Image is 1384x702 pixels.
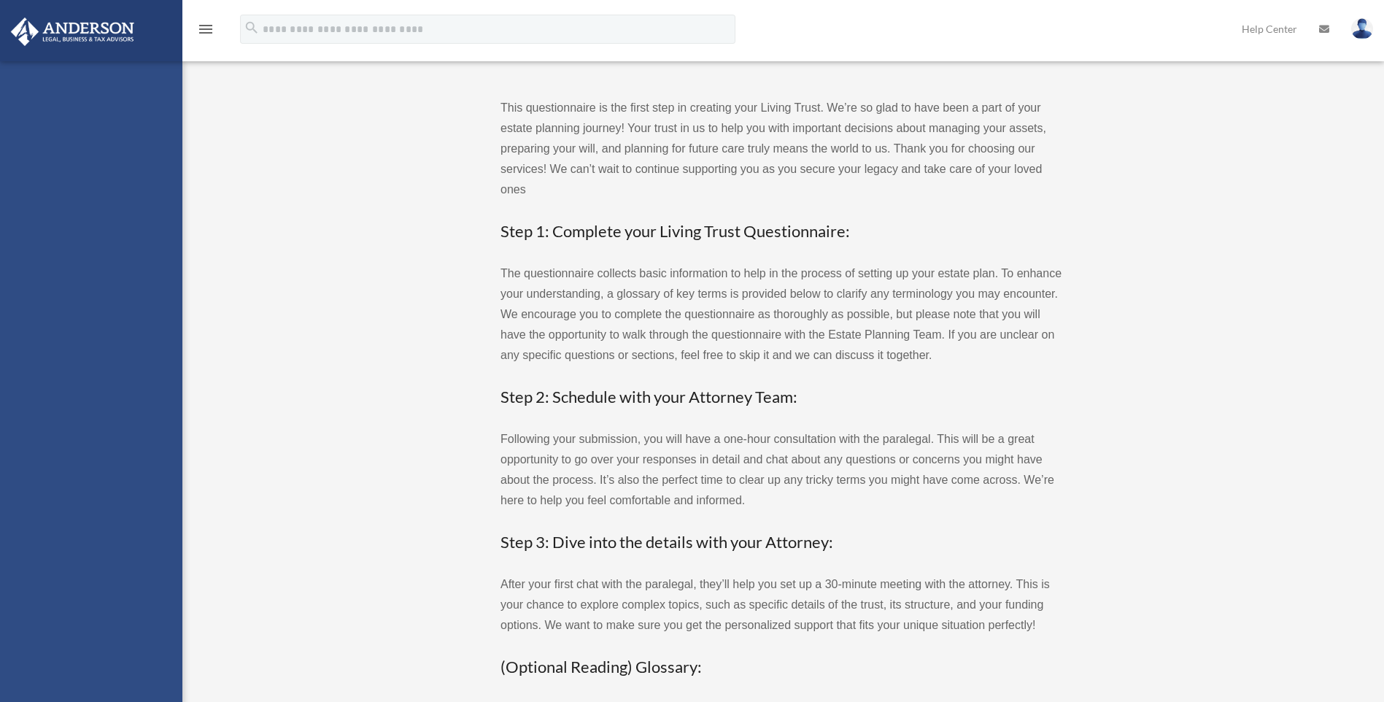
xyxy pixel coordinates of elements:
p: The questionnaire collects basic information to help in the process of setting up your estate pla... [500,263,1062,366]
p: This questionnaire is the first step in creating your Living Trust. We’re so glad to have been a ... [500,98,1062,200]
img: User Pic [1351,18,1373,39]
h3: Step 3: Dive into the details with your Attorney: [500,531,1062,554]
h3: Step 1: Complete your Living Trust Questionnaire: [500,220,1062,243]
img: Anderson Advisors Platinum Portal [7,18,139,46]
i: menu [197,20,214,38]
h3: (Optional Reading) Glossary: [500,656,1062,679]
a: menu [197,26,214,38]
i: search [244,20,260,36]
p: Following your submission, you will have a one-hour consultation with the paralegal. This will be... [500,429,1062,511]
p: After your first chat with the paralegal, they’ll help you set up a 30-minute meeting with the at... [500,574,1062,636]
h3: Step 2: Schedule with your Attorney Team: [500,386,1062,409]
